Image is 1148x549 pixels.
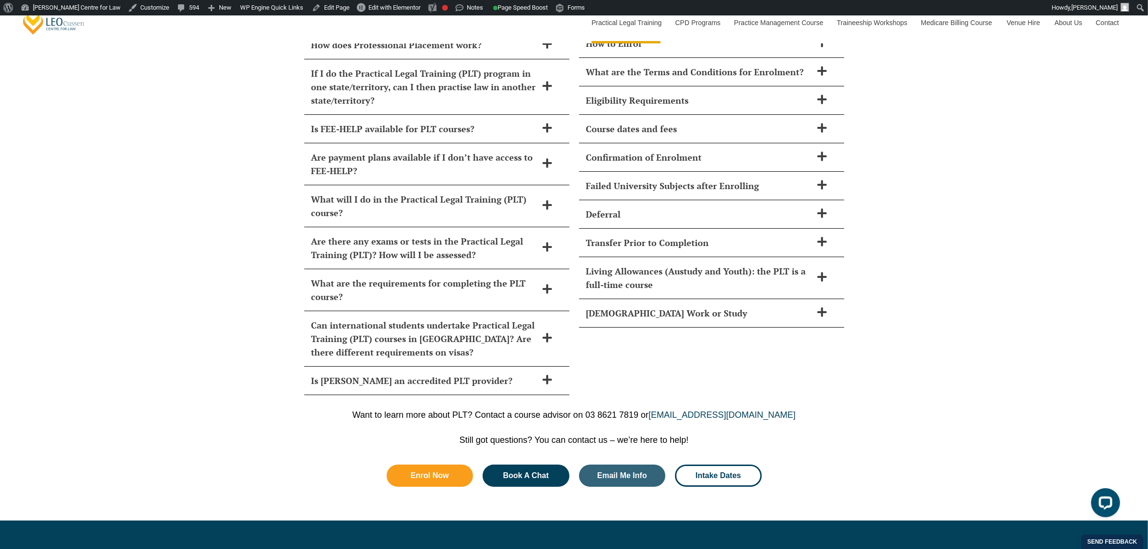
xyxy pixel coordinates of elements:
h2: Living Allowances (Austudy and Youth): the PLT is a full-time course [586,264,812,291]
h2: Transfer Prior to Completion [586,236,812,249]
h2: Is FEE-HELP available for PLT courses? [311,122,537,136]
span: [PERSON_NAME] [1071,4,1118,11]
p: Still got questions? You can contact us – we’re here to help! [299,435,849,445]
h2: Are payment plans available if I don’t have access to FEE-HELP? [311,151,537,178]
iframe: LiveChat chat widget [1083,484,1124,525]
h2: What are the requirements for completing the PLT course? [311,276,537,303]
a: Venue Hire [999,2,1047,43]
a: Traineeship Workshops [830,2,914,43]
a: Practical Legal Training [584,2,668,43]
h2: Can international students undertake Practical Legal Training (PLT) courses in [GEOGRAPHIC_DATA]?... [311,318,537,359]
a: Intake Dates [675,465,762,487]
span: Enrol Now [411,472,449,480]
span: Edit with Elementor [368,4,420,11]
h2: Confirmation of Enrolment [586,151,812,164]
h2: Deferral [586,207,812,221]
h2: What will I do in the Practical Legal Training (PLT) course? [311,192,537,220]
span: Book A Chat [503,472,549,480]
a: Enrol Now [387,465,473,487]
h2: What are the Terms and Conditions for Enrolment? [586,65,812,79]
a: Email Me Info [579,465,666,487]
div: Focus keyphrase not set [442,5,448,11]
span: Intake Dates [696,472,741,480]
h2: If I do the Practical Legal Training (PLT) program in one state/territory, can I then practise la... [311,67,537,107]
h2: Is [PERSON_NAME] an accredited PLT provider? [311,374,537,387]
h2: Eligibility Requirements [586,94,812,107]
a: About Us [1047,2,1089,43]
a: Book A Chat [483,465,569,487]
p: Want to learn more about PLT? Contact a course advisor on 03 8621 7819 or [299,410,849,420]
h2: Failed University Subjects after Enrolling [586,179,812,192]
span: Email Me Info [597,472,647,480]
a: [EMAIL_ADDRESS][DOMAIN_NAME] [648,410,796,420]
h2: Are there any exams or tests in the Practical Legal Training (PLT)? How will I be assessed? [311,234,537,261]
h2: [DEMOGRAPHIC_DATA] Work or Study [586,306,812,320]
a: Practice Management Course [727,2,830,43]
a: CPD Programs [668,2,727,43]
h2: How does Professional Placement work? [311,38,537,52]
a: Medicare Billing Course [914,2,999,43]
h2: Course dates and fees [586,122,812,136]
a: Contact [1089,2,1126,43]
a: [PERSON_NAME] Centre for Law [22,8,86,35]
